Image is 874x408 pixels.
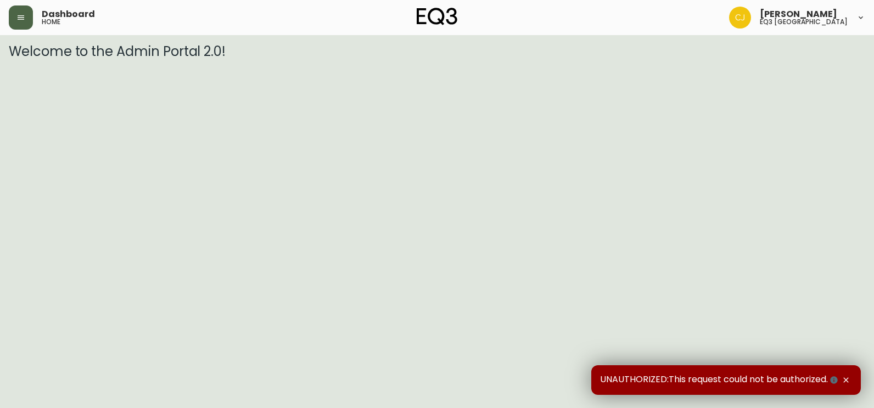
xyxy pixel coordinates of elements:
[42,19,60,25] h5: home
[760,19,848,25] h5: eq3 [GEOGRAPHIC_DATA]
[760,10,837,19] span: [PERSON_NAME]
[600,374,840,386] span: UNAUTHORIZED:This request could not be authorized.
[417,8,457,25] img: logo
[42,10,95,19] span: Dashboard
[729,7,751,29] img: 7836c8950ad67d536e8437018b5c2533
[9,44,865,59] h3: Welcome to the Admin Portal 2.0!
